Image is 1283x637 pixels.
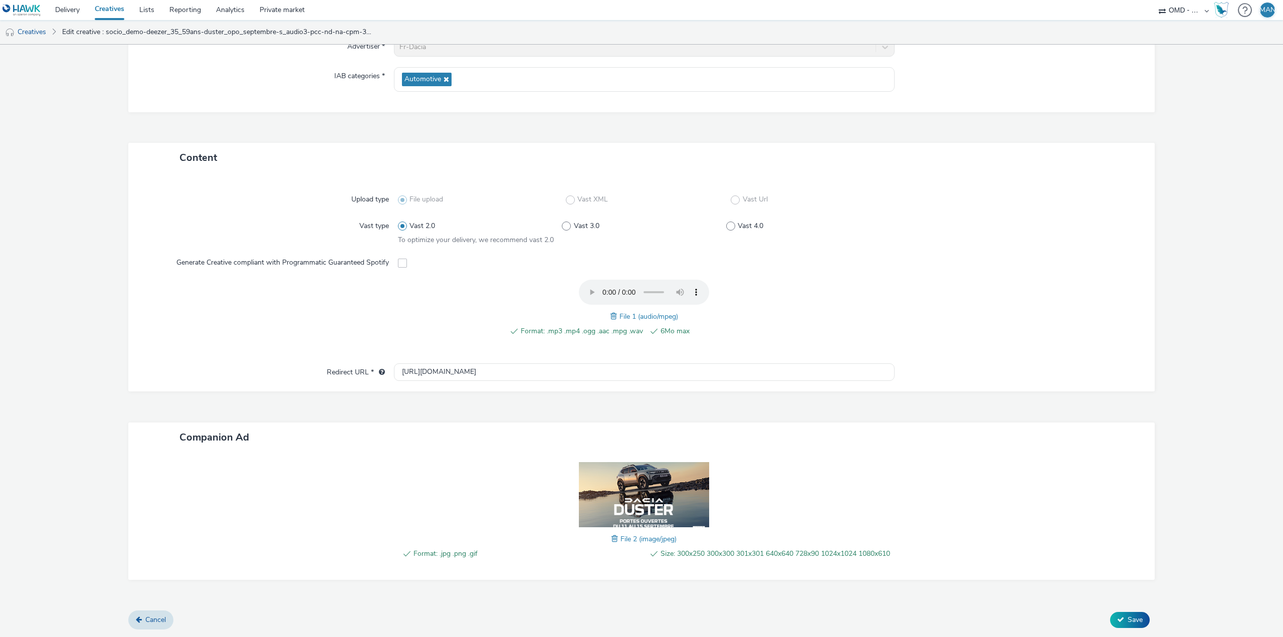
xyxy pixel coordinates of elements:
span: Companion Ad [179,431,249,444]
span: Vast XML [577,194,608,204]
input: url... [394,363,895,381]
img: audio [5,28,15,38]
span: Size: 300x250 300x300 301x301 640x640 728x90 1024x1024 1080x610 [661,548,890,560]
a: Cancel [128,610,173,629]
label: Redirect URL * [323,363,389,377]
span: Vast 3.0 [574,221,599,231]
img: Hawk Academy [1214,2,1229,18]
span: File 1 (audio/mpeg) [619,312,678,321]
span: Cancel [145,615,166,624]
button: Save [1110,612,1150,628]
label: Advertiser * [343,38,389,52]
label: IAB categories * [330,67,389,81]
span: Vast Url [743,194,768,204]
span: Format: .jpg .png .gif [413,548,643,560]
label: Generate Creative compliant with Programmatic Guaranteed Spotify [172,254,393,268]
label: Vast type [355,217,393,231]
span: Save [1128,615,1143,624]
span: Content [179,151,217,164]
span: Automotive [404,75,441,84]
div: MAN [1259,3,1275,18]
img: undefined Logo [3,4,41,17]
label: Upload type [347,190,393,204]
span: 6Mo max [661,325,783,337]
div: URL will be used as a validation URL with some SSPs and it will be the redirection URL of your cr... [374,367,385,377]
a: Hawk Academy [1214,2,1233,18]
span: Vast 4.0 [738,221,763,231]
span: To optimize your delivery, we recommend vast 2.0 [398,235,554,245]
span: File upload [409,194,443,204]
img: File 2 (image/jpeg) [579,462,709,527]
a: Edit creative : socio_demo-deezer_35_59ans-duster_opo_septembre-s_audio3-pcc-nd-na-cpm-30_no_skip [57,20,378,44]
span: Format: .mp3 .mp4 .ogg .aac .mpg .wav [521,325,643,337]
span: Vast 2.0 [409,221,435,231]
span: File 2 (image/jpeg) [620,534,677,544]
